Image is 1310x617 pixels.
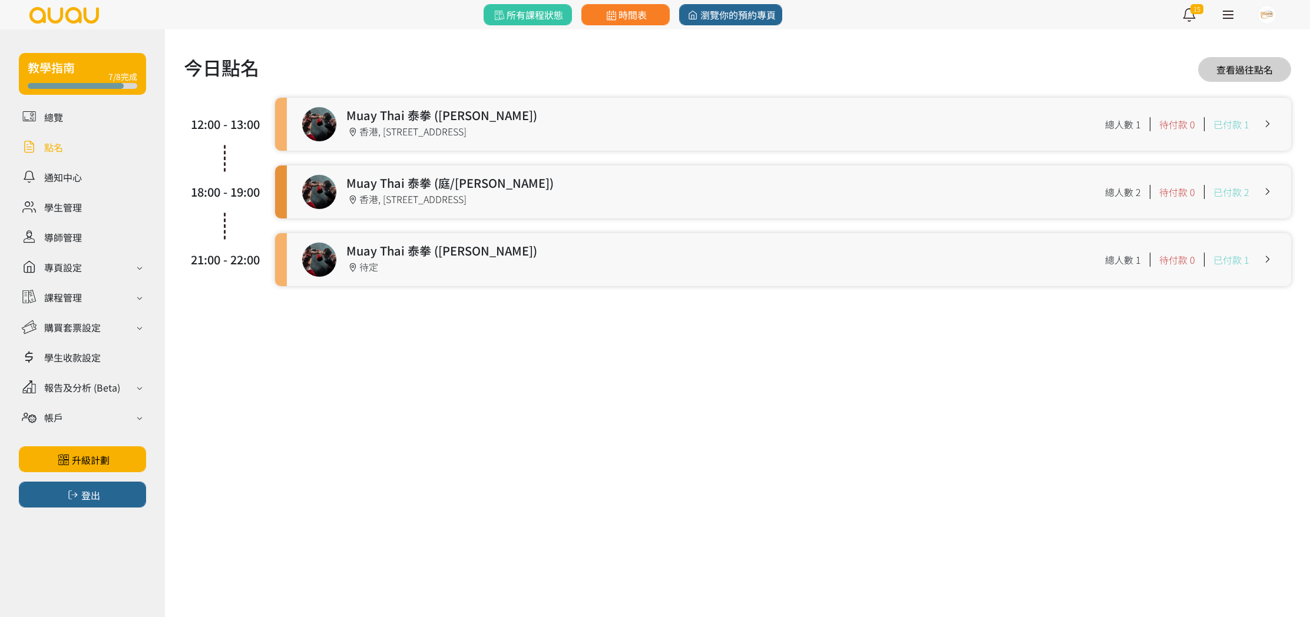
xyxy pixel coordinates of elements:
[190,251,260,268] div: 21:00 - 22:00
[581,4,670,25] a: 時間表
[28,7,100,24] img: logo.svg
[190,115,260,133] div: 12:00 - 13:00
[44,260,82,274] div: 專頁設定
[484,4,572,25] a: 所有課程狀態
[686,8,776,22] span: 瀏覽你的預約專頁
[44,380,120,394] div: 報告及分析 (Beta)
[1198,57,1291,82] a: 查看過往點名
[679,4,782,25] a: 瀏覽你的預約專頁
[44,290,82,304] div: 課程管理
[1190,4,1203,14] span: 15
[492,8,563,22] span: 所有課程狀態
[44,320,101,334] div: 購買套票設定
[19,446,146,472] a: 升級計劃
[19,482,146,507] button: 登出
[604,8,647,22] span: 時間表
[184,53,259,81] h1: 今日點名
[190,183,260,201] div: 18:00 - 19:00
[44,410,63,424] div: 帳戶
